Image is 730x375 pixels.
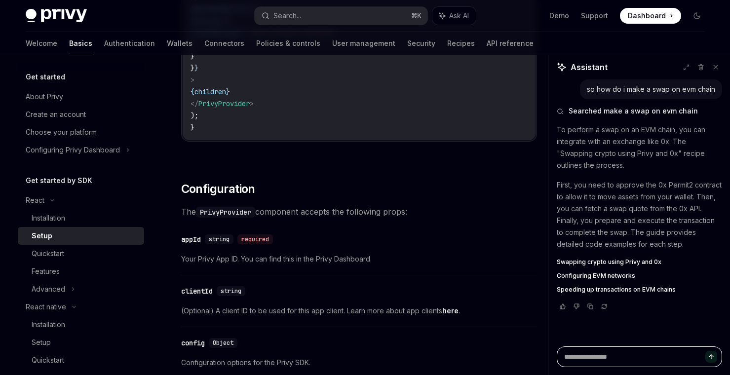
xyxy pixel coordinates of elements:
[557,286,676,294] span: Speeding up transactions on EVM chains
[449,11,469,21] span: Ask AI
[191,111,198,120] span: );
[628,11,666,21] span: Dashboard
[273,10,301,22] div: Search...
[487,32,534,55] a: API reference
[191,64,194,73] span: }
[204,32,244,55] a: Connectors
[407,32,435,55] a: Security
[26,301,66,313] div: React native
[587,84,715,94] div: so how do i make a swap on evm chain
[26,9,87,23] img: dark logo
[26,144,120,156] div: Configuring Privy Dashboard
[181,234,201,244] div: appId
[18,227,144,245] a: Setup
[32,319,65,331] div: Installation
[432,7,476,25] button: Ask AI
[442,306,459,315] a: here
[557,286,722,294] a: Speeding up transactions on EVM chains
[181,253,537,265] span: Your Privy App ID. You can find this in the Privy Dashboard.
[32,248,64,260] div: Quickstart
[191,123,194,132] span: }
[26,109,86,120] div: Create an account
[26,175,92,187] h5: Get started by SDK
[18,245,144,262] a: Quickstart
[18,106,144,123] a: Create an account
[411,12,422,20] span: ⌘ K
[181,205,537,219] span: The component accepts the following props:
[18,351,144,369] a: Quickstart
[447,32,475,55] a: Recipes
[620,8,681,24] a: Dashboard
[181,357,537,369] span: Configuration options for the Privy SDK.
[191,99,198,108] span: </
[32,212,65,224] div: Installation
[69,32,92,55] a: Basics
[198,99,250,108] span: PrivyProvider
[213,339,233,347] span: Object
[237,234,273,244] div: required
[196,207,255,218] code: PrivyProvider
[26,91,63,103] div: About Privy
[569,106,698,116] span: Searched make a swap on evm chain
[104,32,155,55] a: Authentication
[557,179,722,250] p: First, you need to approve the 0x Permit2 contract to allow it to move assets from your wallet. T...
[557,106,722,116] button: Searched make a swap on evm chain
[18,88,144,106] a: About Privy
[181,338,205,348] div: config
[549,11,569,21] a: Demo
[557,258,661,266] span: Swapping crypto using Privy and 0x
[191,87,194,96] span: {
[571,61,608,73] span: Assistant
[18,316,144,334] a: Installation
[32,230,52,242] div: Setup
[18,262,144,280] a: Features
[26,126,97,138] div: Choose your platform
[26,71,65,83] h5: Get started
[689,8,705,24] button: Toggle dark mode
[32,337,51,348] div: Setup
[32,265,60,277] div: Features
[181,305,537,317] span: (Optional) A client ID to be used for this app client. Learn more about app clients .
[250,99,254,108] span: >
[557,272,635,280] span: Configuring EVM networks
[26,32,57,55] a: Welcome
[221,287,241,295] span: string
[194,64,198,73] span: }
[332,32,395,55] a: User management
[18,209,144,227] a: Installation
[705,351,717,363] button: Send message
[167,32,192,55] a: Wallets
[557,258,722,266] a: Swapping crypto using Privy and 0x
[226,87,230,96] span: }
[557,272,722,280] a: Configuring EVM networks
[32,283,65,295] div: Advanced
[581,11,608,21] a: Support
[18,334,144,351] a: Setup
[191,75,194,84] span: >
[191,52,194,61] span: }
[181,286,213,296] div: clientId
[209,235,230,243] span: string
[255,7,427,25] button: Search...⌘K
[26,194,44,206] div: React
[256,32,320,55] a: Policies & controls
[32,354,64,366] div: Quickstart
[181,181,255,197] span: Configuration
[18,123,144,141] a: Choose your platform
[194,87,226,96] span: children
[557,124,722,171] p: To perform a swap on an EVM chain, you can integrate with an exchange like 0x. The "Swapping cryp...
